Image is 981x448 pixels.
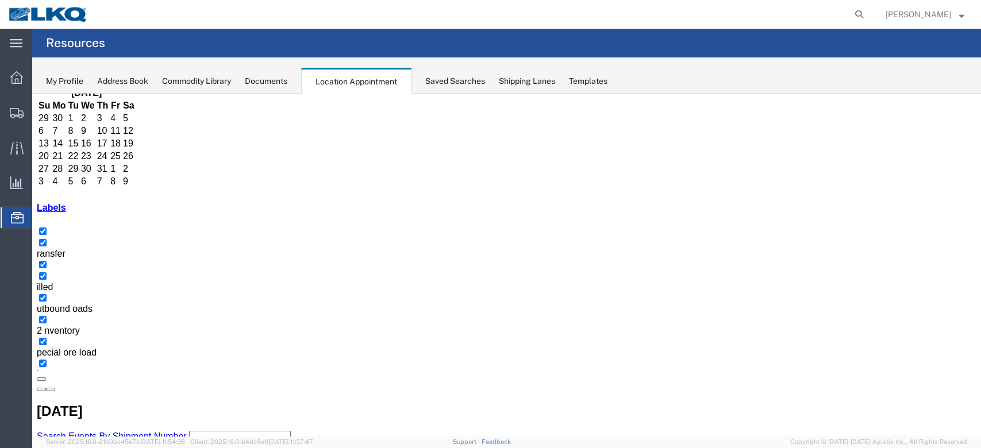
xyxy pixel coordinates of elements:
[46,29,105,57] h4: Resources
[499,75,555,87] div: Shipping Lanes
[97,75,148,87] div: Address Book
[453,438,482,445] a: Support
[46,438,185,445] span: Server: 2025.16.0-21b0bc45e7b
[162,75,231,87] div: Commodity Library
[482,438,511,445] a: Feedback
[46,75,83,87] div: My Profile
[190,438,313,445] span: Client: 2025.16.0-b4dc8a9
[885,7,965,21] button: [PERSON_NAME]
[5,338,157,347] a: Search Events By Shipment Number
[301,68,411,94] div: Location Appointment
[790,437,967,447] span: Copyright © [DATE]-[DATE] Agistix Inc., All Rights Reserved
[245,75,287,87] div: Documents
[268,438,313,445] span: [DATE] 11:37:47
[8,6,89,23] img: logo
[32,94,981,436] iframe: FS Legacy Container
[425,75,485,87] div: Saved Searches
[886,8,951,21] span: Christopher Sanchez
[5,338,155,347] span: Search Events By Shipment Number
[569,75,607,87] div: Templates
[140,438,185,445] span: [DATE] 11:54:36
